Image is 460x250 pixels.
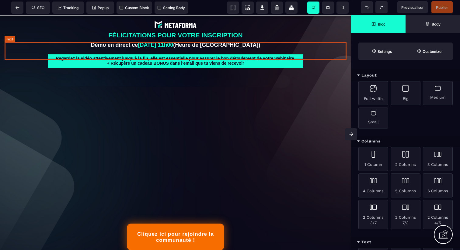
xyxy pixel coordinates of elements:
strong: Body [432,22,441,26]
img: abe9e435164421cb06e33ef15842a39e_e5ef653356713f0d7dd3797ab850248d_Capture_d%E2%80%99e%CC%81cran_2... [153,5,198,14]
div: 2 Columns 4/5 [423,200,453,229]
strong: Bloc [378,22,385,26]
span: Previsualiser [401,5,424,10]
text: Regardez la vidéo attentivement jusqu’à la fin, elle est essentielle pour assurer le bon déroulem... [48,39,303,52]
b: [DATE] 11h00 [138,27,173,33]
span: Open Style Manager [406,43,453,60]
span: Tracking [58,5,78,10]
button: Cliquez ici pour rejoindre la communauté ! [127,208,224,235]
span: Setting Body [158,5,185,10]
span: View components [227,2,239,14]
div: 2 Columns 3/7 [358,200,388,229]
div: 6 Columns [423,173,453,197]
span: Settings [358,43,406,60]
span: Preview [397,1,428,13]
text: Démo en direct ce (Heure de [GEOGRAPHIC_DATA]) [5,25,347,35]
text: FÉLICITATIONS POUR VOTRE INSCRIPTION [5,15,347,25]
div: Columns [351,136,460,147]
span: Custom Block [120,5,149,10]
div: Full width [358,81,388,105]
span: Screenshot [242,2,254,14]
div: Layout [351,70,460,81]
strong: Settings [378,49,392,54]
span: Popup [92,5,109,10]
div: 4 Columns [358,173,388,197]
span: Publier [436,5,448,10]
span: SEO [32,5,44,10]
div: Small [358,108,388,128]
span: Open Blocks [351,15,406,33]
div: 1 Column [358,147,388,171]
div: Medium [423,81,453,105]
div: Big [391,81,420,105]
div: Text [351,237,460,248]
div: 5 Columns [391,173,420,197]
div: 2 Columns [391,147,420,171]
div: 2 Columns 7/3 [391,200,420,229]
div: 3 Columns [423,147,453,171]
strong: Customize [423,49,441,54]
span: Open Layer Manager [406,15,460,33]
